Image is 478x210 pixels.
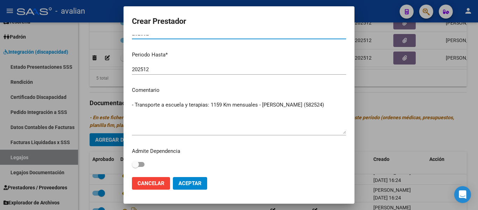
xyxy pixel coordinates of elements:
div: Open Intercom Messenger [454,186,471,203]
button: Aceptar [173,177,207,190]
h2: Crear Prestador [132,15,346,28]
p: Comentario [132,86,346,94]
p: Periodo Hasta [132,51,346,59]
span: Cancelar [138,180,164,187]
button: Cancelar [132,177,170,190]
span: Aceptar [178,180,202,187]
p: Admite Dependencia [132,147,346,155]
